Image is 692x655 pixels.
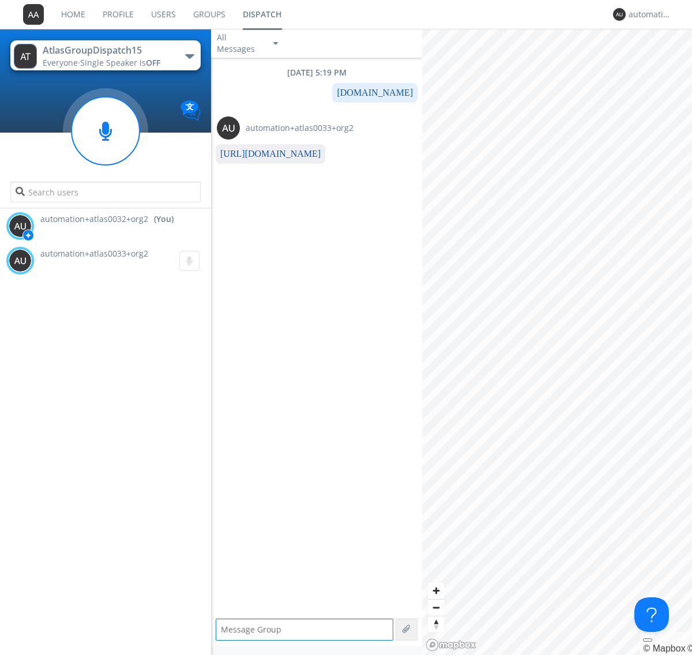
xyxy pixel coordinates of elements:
img: 373638.png [9,214,32,238]
a: Mapbox logo [426,638,476,652]
span: OFF [146,57,160,68]
a: Mapbox [643,643,685,653]
div: Everyone · [43,57,172,69]
button: Reset bearing to north [428,616,445,633]
span: Zoom out [428,600,445,616]
a: [DOMAIN_NAME] [337,88,413,97]
img: Translation enabled [180,100,201,121]
img: 373638.png [613,8,626,21]
a: [URL][DOMAIN_NAME] [220,149,321,159]
button: AtlasGroupDispatch15Everyone·Single Speaker isOFF [10,40,200,70]
div: automation+atlas0032+org2 [629,9,672,20]
span: automation+atlas0033+org2 [246,122,353,134]
input: Search users [10,182,200,202]
img: 373638.png [9,249,32,272]
div: (You) [154,213,174,225]
img: 373638.png [217,116,240,140]
div: [DATE] 5:19 PM [211,67,422,78]
img: caret-down-sm.svg [273,42,278,45]
span: automation+atlas0032+org2 [40,213,148,225]
div: AtlasGroupDispatch15 [43,44,172,57]
div: All Messages [217,32,263,55]
img: 373638.png [23,4,44,25]
img: 373638.png [14,44,37,69]
span: Reset bearing to north [428,616,445,633]
button: Zoom in [428,582,445,599]
iframe: Toggle Customer Support [634,597,669,632]
button: Toggle attribution [643,638,652,642]
span: Single Speaker is [80,57,160,68]
button: Zoom out [428,599,445,616]
span: automation+atlas0033+org2 [40,248,148,259]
